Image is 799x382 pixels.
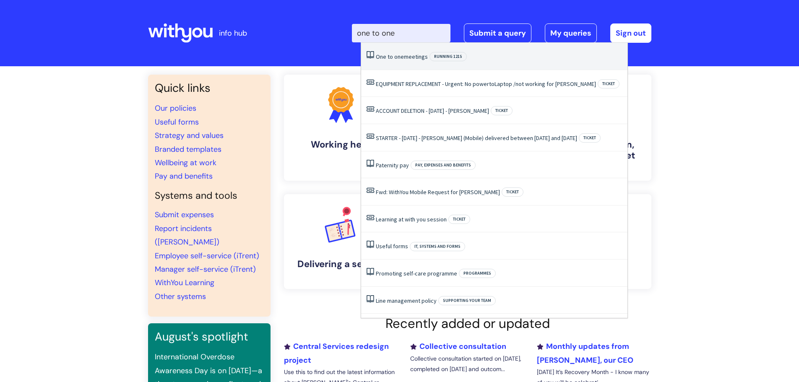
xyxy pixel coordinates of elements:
[376,188,500,196] a: Fwd: WithYou Mobile Request for [PERSON_NAME]
[502,187,523,197] span: Ticket
[376,270,457,277] a: Promoting self-care programme
[610,23,651,43] a: Sign out
[388,53,393,60] span: to
[284,341,389,365] a: Central Services redesign project
[376,134,577,142] a: STARTER - [DATE] - [PERSON_NAME] (Mobile) delivered between [DATE] and [DATE]
[376,80,596,88] a: EQUIPMENT REPLACEMENT - Urgent: No powertoLaptop /not working for [PERSON_NAME]
[155,330,264,343] h3: August's spotlight
[284,75,398,181] a: Working here
[459,269,496,278] span: Programmes
[291,259,391,270] h4: Delivering a service
[448,215,470,224] span: Ticket
[155,291,206,301] a: Other systems
[219,26,247,40] p: info hub
[579,133,601,143] span: Ticket
[376,216,447,223] a: Learning at with you session
[155,264,256,274] a: Manager self-service (iTrent)
[155,103,196,113] a: Our policies
[155,81,264,95] h3: Quick links
[376,161,409,169] a: Paternity pay
[491,106,513,115] span: Ticket
[155,278,214,288] a: WithYou Learning
[410,242,465,251] span: IT, systems and forms
[438,296,496,305] span: Supporting your team
[411,161,476,170] span: Pay, expenses and benefits
[155,210,214,220] a: Submit expenses
[394,53,404,60] span: one
[598,79,619,88] span: Ticket
[376,53,428,60] a: One to onemeetings
[155,158,216,168] a: Wellbeing at work
[489,80,494,88] span: to
[155,130,224,140] a: Strategy and values
[155,190,264,202] h4: Systems and tools
[155,171,213,181] a: Pay and benefits
[284,194,398,289] a: Delivering a service
[410,341,506,351] a: Collective consultation
[352,24,450,42] input: Search
[291,139,391,150] h4: Working here
[376,297,437,304] a: Line management policy
[410,353,524,374] p: Collective consultation started on [DATE], completed on [DATE] and outcom...
[429,52,467,61] span: Running 121s
[155,223,219,247] a: Report incidents ([PERSON_NAME])
[155,251,259,261] a: Employee self-service (iTrent)
[464,23,531,43] a: Submit a query
[155,117,199,127] a: Useful forms
[376,242,408,250] a: Useful forms
[537,341,633,365] a: Monthly updates from [PERSON_NAME], our CEO
[155,144,221,154] a: Branded templates
[376,53,386,60] span: One
[284,316,651,331] h2: Recently added or updated
[376,107,489,114] a: ACCOUNT DELETION - [DATE] - [PERSON_NAME]
[352,23,651,43] div: | -
[545,23,597,43] a: My queries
